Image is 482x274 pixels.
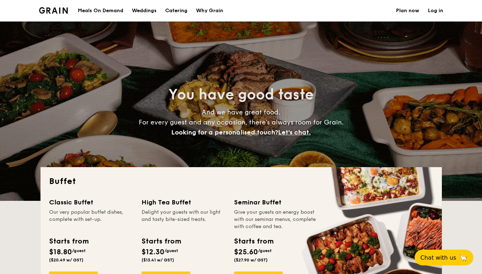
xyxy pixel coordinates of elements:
[142,197,225,207] div: High Tea Buffet
[234,248,258,256] span: $25.60
[72,248,86,253] span: /guest
[49,236,88,247] div: Starts from
[164,248,178,253] span: /guest
[49,248,72,256] span: $18.80
[39,7,68,14] img: Grain
[234,209,318,230] div: Give your guests an energy boost with our seminar menus, complete with coffee and tea.
[49,209,133,230] div: Our very popular buffet dishes, complete with set-up.
[39,7,68,14] a: Logotype
[142,236,181,247] div: Starts from
[278,128,311,136] span: Let's chat.
[459,254,468,262] span: 🦙
[415,250,473,265] button: Chat with us🦙
[49,176,433,187] h2: Buffet
[258,248,272,253] span: /guest
[234,258,268,263] span: ($27.90 w/ GST)
[142,258,174,263] span: ($13.41 w/ GST)
[234,236,273,247] div: Starts from
[49,258,83,263] span: ($20.49 w/ GST)
[49,197,133,207] div: Classic Buffet
[420,254,456,261] span: Chat with us
[234,197,318,207] div: Seminar Buffet
[142,209,225,230] div: Delight your guests with our light and tasty bite-sized treats.
[142,248,164,256] span: $12.30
